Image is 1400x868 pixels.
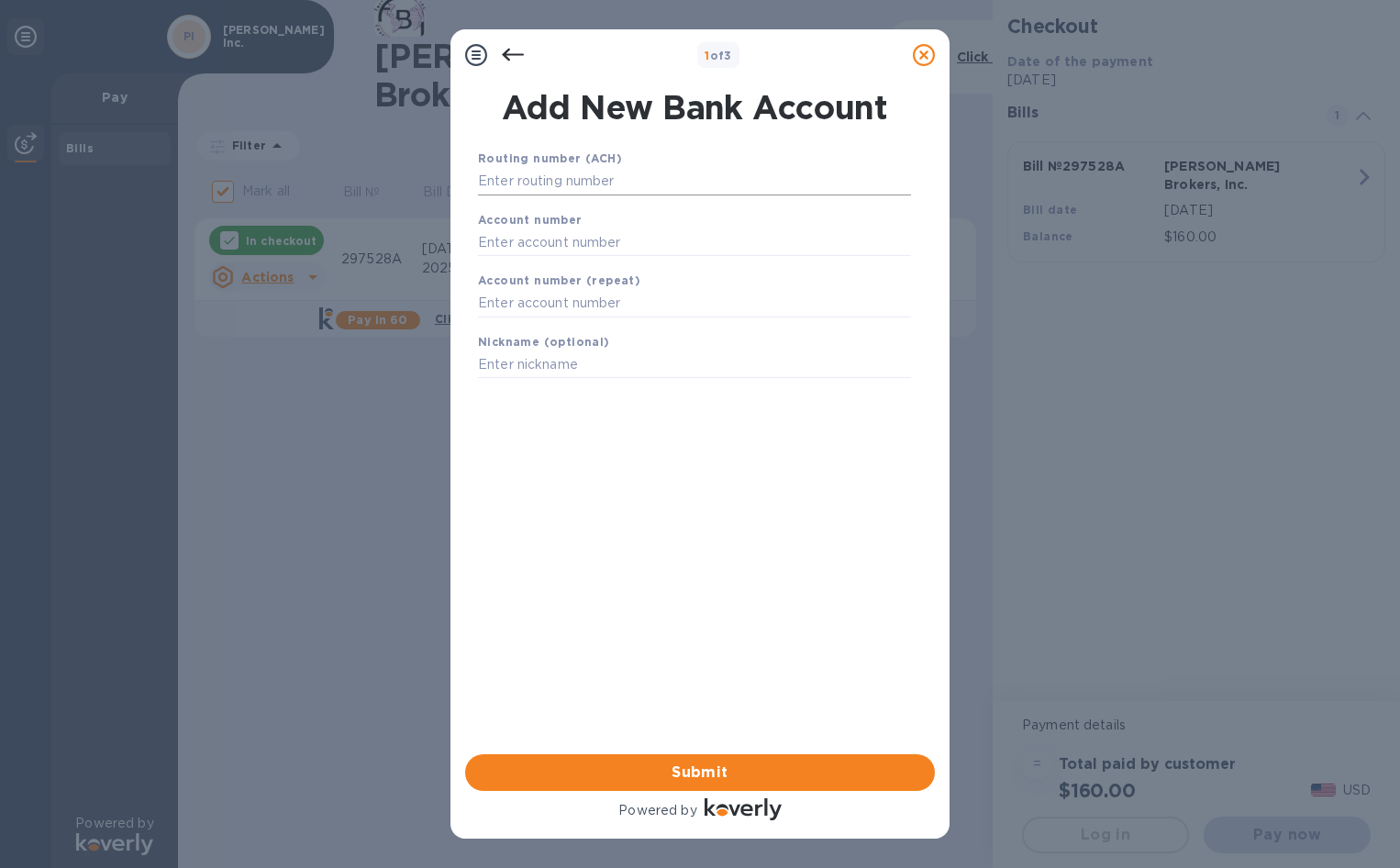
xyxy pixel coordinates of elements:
button: Submit [465,754,935,791]
input: Enter account number [478,290,911,317]
span: Submit [480,762,920,784]
input: Enter routing number [478,168,911,195]
input: Enter account number [478,228,911,256]
b: Routing number (ACH) [478,151,622,165]
b: Account number (repeat) [478,273,640,287]
input: Enter nickname [478,351,911,379]
img: Logo [705,798,782,820]
b: Nickname (optional) [478,335,610,349]
h1: Add New Bank Account [467,88,922,127]
p: Powered by [618,801,696,820]
b: of 3 [705,49,732,62]
b: Account number [478,213,583,227]
span: 1 [705,49,709,62]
